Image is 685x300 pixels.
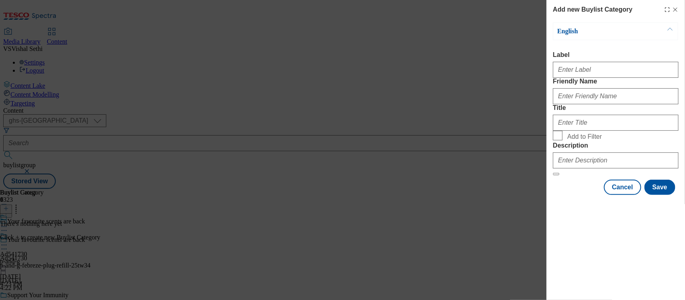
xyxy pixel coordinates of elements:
[553,62,679,78] input: Enter Label
[553,152,679,168] input: Enter Description
[553,115,679,131] input: Enter Title
[553,5,632,14] h4: Add new Buylist Category
[553,51,679,59] label: Label
[553,78,679,85] label: Friendly Name
[553,142,679,149] label: Description
[567,133,602,140] span: Add to Filter
[604,180,641,195] button: Cancel
[553,88,679,104] input: Enter Friendly Name
[644,180,675,195] button: Save
[557,27,642,35] p: English
[553,104,679,111] label: Title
